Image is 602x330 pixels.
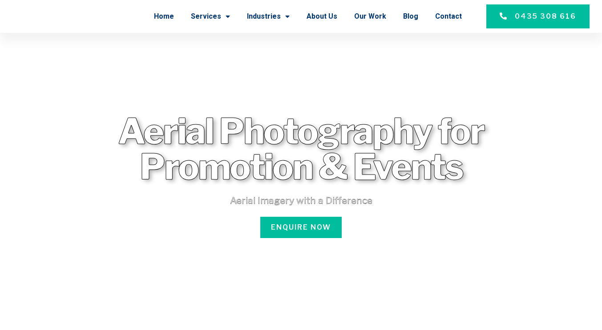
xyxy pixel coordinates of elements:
nav: Menu [105,5,462,28]
span: Enquire Now [271,222,331,233]
a: Services [191,5,230,28]
a: Enquire Now [260,217,342,238]
h1: Aerial Photography for Promotion & Events [35,114,567,185]
a: Blog [403,5,418,28]
a: Home [154,5,174,28]
img: Final-Logo copy [11,7,96,26]
h5: Aerial Imagery with a Difference [35,194,567,208]
a: Industries [247,5,290,28]
a: 0435 308 616 [486,4,590,28]
a: Our Work [354,5,386,28]
span: 0435 308 616 [515,11,576,22]
a: Contact [435,5,462,28]
a: About Us [307,5,337,28]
